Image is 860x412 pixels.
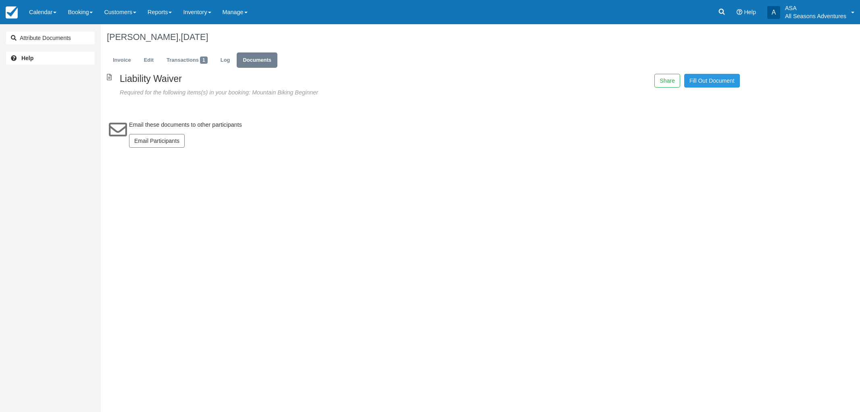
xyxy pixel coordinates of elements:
p: ASA [785,4,846,12]
div: Required for the following items(s) in your booking: Mountain Biking Beginner [120,88,513,97]
p: All Seasons Adventures [785,12,846,20]
a: Log [214,52,236,68]
div: A [767,6,780,19]
p: Email these documents to other participants [129,121,242,129]
img: checkfront-main-nav-mini-logo.png [6,6,18,19]
button: Attribute Documents [6,31,95,44]
i: Help [737,9,742,15]
span: Help [744,9,756,15]
a: Invoice [107,52,137,68]
a: Help [6,52,95,65]
a: Edit [138,52,160,68]
button: Share [654,74,680,88]
a: Transactions1 [160,52,214,68]
button: Email Participants [129,134,185,148]
span: 1 [200,56,208,64]
a: Fill Out Document [684,74,740,88]
h2: Liability Waiver [120,74,513,84]
h1: [PERSON_NAME], [107,32,740,42]
a: Documents [237,52,277,68]
b: Help [21,55,33,61]
span: [DATE] [181,32,208,42]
